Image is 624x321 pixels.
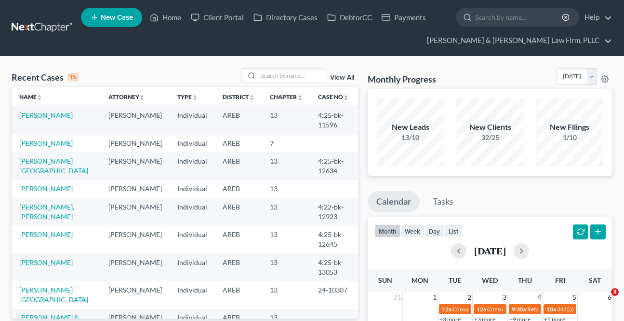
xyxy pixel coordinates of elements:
div: 1/10 [536,133,603,142]
div: New Filings [536,122,603,133]
i: unfold_more [343,95,349,100]
span: Wed [482,276,498,284]
i: unfold_more [297,95,303,100]
td: Individual [170,134,215,152]
td: 13 [262,281,310,308]
td: AREB [215,152,262,180]
td: 13 [262,106,310,134]
a: Typeunfold_more [177,93,198,100]
span: 10a [546,306,556,313]
a: [PERSON_NAME] [19,111,73,119]
td: AREB [215,281,262,308]
i: unfold_more [249,95,254,100]
a: [PERSON_NAME][GEOGRAPHIC_DATA] [19,157,88,175]
iframe: Intercom live chat [591,288,614,311]
td: Individual [170,152,215,180]
a: [PERSON_NAME] [19,258,73,266]
button: list [444,224,463,237]
span: 3 [611,288,619,296]
span: Thu [518,276,532,284]
td: AREB [215,253,262,281]
td: 13 [262,253,310,281]
span: 3 [502,292,507,303]
td: AREB [215,106,262,134]
a: [PERSON_NAME] [19,184,73,193]
a: Home [145,9,186,26]
td: 7 [262,134,310,152]
span: 12a [477,306,486,313]
td: [PERSON_NAME] [101,281,170,308]
input: Search by name... [475,8,563,26]
a: View All [330,74,354,81]
td: [PERSON_NAME] [101,152,170,180]
h3: Monthly Progress [368,73,436,85]
span: 2 [466,292,472,303]
td: 13 [262,225,310,253]
td: Individual [170,225,215,253]
a: Attorneyunfold_more [108,93,145,100]
a: DebtorCC [322,9,377,26]
input: Search by name... [258,69,326,83]
a: Payments [377,9,431,26]
span: New Case [101,14,133,21]
td: 4:25-bk-12645 [310,225,358,253]
div: 32/25 [456,133,524,142]
a: Calendar [368,191,420,212]
a: [PERSON_NAME] [19,139,73,147]
a: Client Portal [186,9,249,26]
td: 13 [262,198,310,225]
div: New Leads [377,122,444,133]
div: New Clients [456,122,524,133]
td: Individual [170,253,215,281]
span: 12a [442,306,451,313]
a: Tasks [424,191,462,212]
span: 4 [536,292,542,303]
button: week [400,224,425,237]
a: Directory Cases [249,9,322,26]
span: 5 [571,292,577,303]
a: [PERSON_NAME], [PERSON_NAME] [19,203,74,221]
span: Consult Date for [PERSON_NAME] [487,306,575,313]
td: AREB [215,225,262,253]
span: Sun [378,276,392,284]
div: 13/10 [377,133,444,142]
td: AREB [215,198,262,225]
td: Individual [170,106,215,134]
span: Consult Date for [PERSON_NAME] [452,306,540,313]
div: 15 [67,73,79,82]
td: Individual [170,180,215,198]
td: [PERSON_NAME] [101,198,170,225]
i: unfold_more [192,95,198,100]
a: Chapterunfold_more [270,93,303,100]
td: Individual [170,198,215,225]
a: [PERSON_NAME] [19,230,73,238]
td: 24-10307 [310,281,358,308]
td: 4:25-bk-13053 [310,253,358,281]
td: [PERSON_NAME] [101,225,170,253]
span: Mon [412,276,428,284]
td: Individual [170,281,215,308]
a: [PERSON_NAME] & [PERSON_NAME] Law Firm, PLLC [422,32,612,49]
td: 13 [262,152,310,180]
a: Districtunfold_more [223,93,254,100]
td: 4:25-bk-11596 [310,106,358,134]
td: [PERSON_NAME] [101,253,170,281]
span: Sat [589,276,601,284]
span: 31 [393,292,402,303]
a: Help [580,9,612,26]
td: AREB [215,180,262,198]
h2: [DATE] [474,246,506,256]
a: Case Nounfold_more [318,93,349,100]
span: 1 [432,292,438,303]
i: unfold_more [37,95,42,100]
span: Tue [449,276,461,284]
a: [PERSON_NAME][GEOGRAPHIC_DATA] [19,286,88,304]
i: unfold_more [139,95,145,100]
div: Recent Cases [12,71,79,83]
td: [PERSON_NAME] [101,106,170,134]
td: 4:22-bk-12923 [310,198,358,225]
td: 13 [262,180,310,198]
button: month [374,224,400,237]
span: Fri [555,276,565,284]
td: AREB [215,134,262,152]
